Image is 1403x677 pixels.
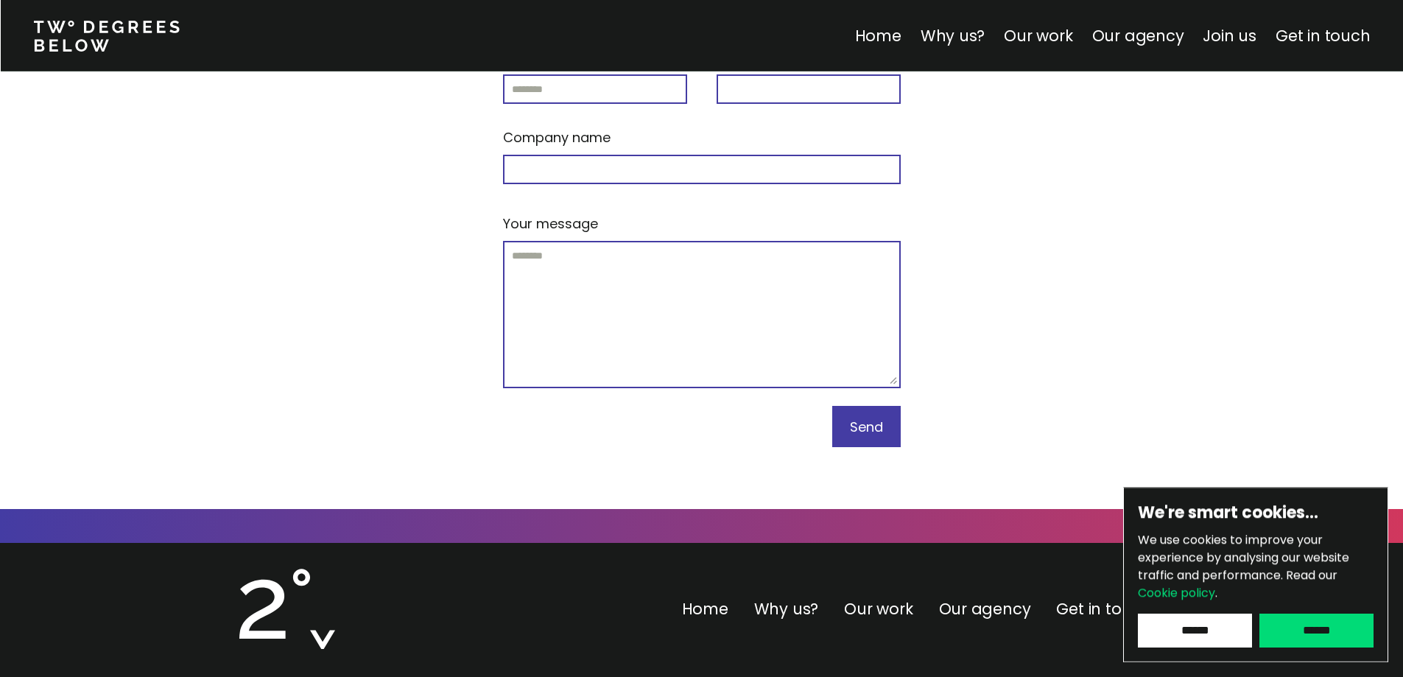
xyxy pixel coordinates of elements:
[1004,25,1072,46] a: Our work
[850,418,883,436] span: Send
[920,25,985,46] a: Why us?
[832,406,901,447] button: Send
[939,598,1031,620] a: Our agency
[503,241,901,388] textarea: Your message
[1091,25,1184,46] a: Our agency
[503,127,611,147] p: Company name
[503,74,687,104] input: Email
[754,598,819,620] a: Why us?
[717,74,901,104] input: Phone number
[844,598,913,620] a: Our work
[1056,598,1150,620] a: Get in touch
[682,598,728,620] a: Home
[1138,584,1215,601] a: Cookie policy
[1276,25,1370,46] a: Get in touch
[1138,531,1374,602] p: We use cookies to improve your experience by analysing our website traffic and performance.
[1203,25,1256,46] a: Join us
[854,25,901,46] a: Home
[503,155,901,184] input: Company name
[1138,502,1374,524] h6: We're smart cookies…
[1138,566,1337,601] span: Read our .
[503,214,598,234] p: Your message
